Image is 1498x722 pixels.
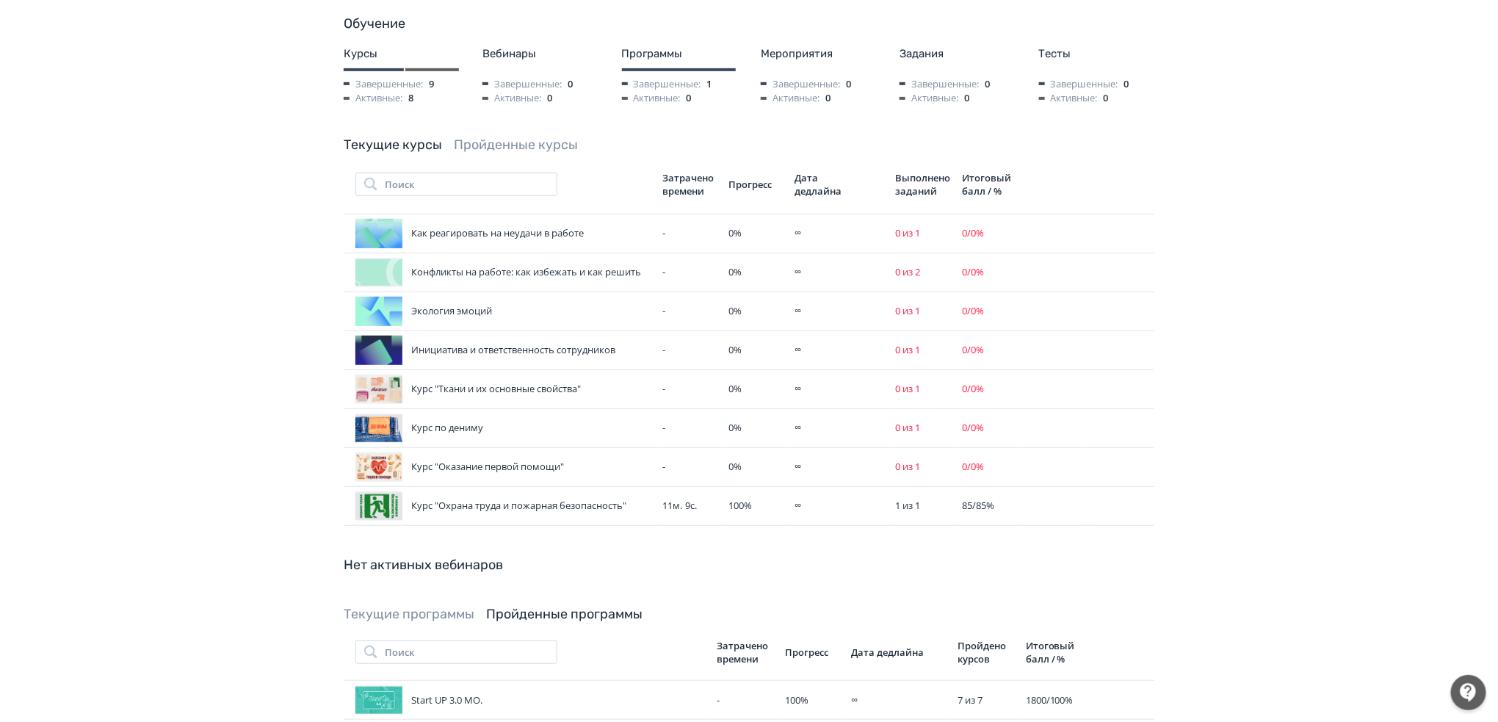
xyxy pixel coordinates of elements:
span: 0 / 0 % [962,460,984,473]
span: 0 из 1 [895,460,920,473]
div: - [717,693,773,708]
span: 0 / 0 % [962,421,984,434]
span: 0 [964,91,969,106]
span: 0 / 0 % [962,343,984,356]
div: - [663,304,717,319]
a: Текущие программы [344,606,474,622]
div: Курс по дениму [355,414,651,443]
span: 0 / 0 % [962,265,984,278]
div: Нет активных вебинаров [344,555,1154,575]
div: ∞ [795,382,883,397]
span: Активные: [1039,91,1098,106]
div: ∞ [851,693,946,708]
div: Дата дедлайна [795,171,847,198]
div: ∞ [795,460,883,474]
span: 7 из 7 [958,693,983,707]
div: - [663,265,717,280]
span: 0 из 1 [895,226,920,239]
span: 11м. [663,499,683,512]
div: Мероприятия [761,46,876,62]
span: 0 [547,91,552,106]
span: Завершенные: [900,77,979,92]
span: 85 / 85 % [962,499,994,512]
div: Как реагировать на неудачи в работе [355,219,651,248]
div: - [663,460,717,474]
span: Активные: [622,91,681,106]
span: Активные: [482,91,541,106]
span: 1 из 1 [895,499,920,512]
span: Активные: [344,91,402,106]
div: Инициатива и ответственность сотрудников [355,336,651,365]
div: Курс "Охрана труда и пожарная безопасность" [355,491,651,521]
span: 0 % [729,343,742,356]
div: Start UP 3.0 МО. [355,685,705,715]
div: Экология эмоций [355,297,651,326]
div: ∞ [795,226,883,241]
span: Завершенные: [622,77,701,92]
span: Завершенные: [344,77,423,92]
span: Завершенные: [1039,77,1118,92]
span: 0 [568,77,573,92]
div: Задания [900,46,1015,62]
div: Итоговый балл / % [1026,639,1082,665]
span: Завершенные: [761,77,840,92]
div: Прогресс [785,646,839,659]
div: Курс "Ткани и их основные свойства" [355,375,651,404]
span: 0 % [729,421,742,434]
span: 0 [825,91,831,106]
div: Тесты [1039,46,1154,62]
div: - [663,382,717,397]
span: 9 [429,77,434,92]
div: Конфликты на работе: как избежать и как решить [355,258,651,287]
span: 1800 / 100 % [1026,693,1074,707]
span: 0 [846,77,851,92]
span: 8 [408,91,413,106]
div: - [663,421,717,436]
div: ∞ [795,343,883,358]
div: Пройдено курсов [958,639,1013,665]
span: 0 % [729,226,742,239]
div: Выполнено заданий [895,171,950,198]
div: ∞ [795,499,883,513]
span: 100 % [729,499,753,512]
span: 0 % [729,304,742,317]
span: 0 [1124,77,1129,92]
span: 100 % [785,693,808,707]
div: - [663,226,717,241]
span: 0 / 0 % [962,304,984,317]
span: Завершенные: [482,77,562,92]
div: ∞ [795,304,883,319]
div: ∞ [795,421,883,436]
span: 0 [687,91,692,106]
div: ∞ [795,265,883,280]
span: 0 % [729,460,742,473]
span: 0 из 1 [895,421,920,434]
span: 0 из 1 [895,343,920,356]
div: - [663,343,717,358]
div: Программы [622,46,737,62]
span: 0 из 1 [895,382,920,395]
div: Прогресс [729,178,784,191]
span: Активные: [761,91,819,106]
span: 0 [985,77,990,92]
span: 0 [1104,91,1109,106]
div: Обучение [344,14,1154,34]
span: 1 [707,77,712,92]
a: Пройденные программы [486,606,643,622]
span: 0 % [729,265,742,278]
span: 9с. [685,499,697,512]
div: Итоговый балл / % [962,171,1016,198]
span: 0 из 1 [895,304,920,317]
span: Активные: [900,91,958,106]
div: Курс "Оказание первой помощи" [355,452,651,482]
span: 0 из 2 [895,265,920,278]
span: 0 / 0 % [962,226,984,239]
a: Текущие курсы [344,137,442,153]
div: Затрачено времени [663,171,717,198]
span: 0 / 0 % [962,382,984,395]
div: Курсы [344,46,459,62]
span: 0 % [729,382,742,395]
div: Дата дедлайна [851,646,946,659]
div: Вебинары [482,46,598,62]
a: Пройденные курсы [454,137,578,153]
